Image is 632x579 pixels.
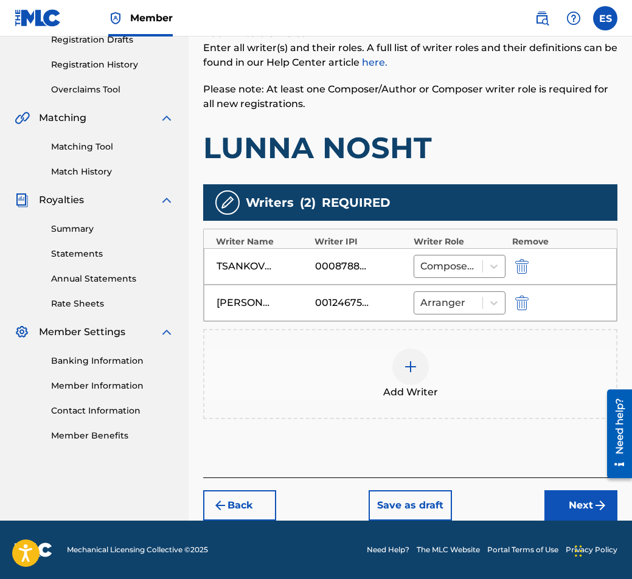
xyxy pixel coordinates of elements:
[213,498,227,513] img: 7ee5dd4eb1f8a8e3ef2f.svg
[39,193,84,207] span: Royalties
[51,248,174,260] a: Statements
[15,193,29,207] img: Royalties
[300,193,316,212] span: ( 2 )
[220,195,235,210] img: writers
[51,83,174,96] a: Overclaims Tool
[535,11,549,26] img: search
[51,297,174,310] a: Rate Sheets
[159,193,174,207] img: expand
[566,544,617,555] a: Privacy Policy
[417,544,480,555] a: The MLC Website
[203,130,617,166] h1: LUNNA NOSHT
[130,11,173,25] span: Member
[15,9,61,27] img: MLC Logo
[15,543,52,557] img: logo
[512,235,605,248] div: Remove
[593,498,608,513] img: f7272a7cc735f4ea7f67.svg
[414,235,506,248] div: Writer Role
[39,325,125,339] span: Member Settings
[561,6,586,30] div: Help
[67,544,208,555] span: Mechanical Licensing Collective © 2025
[216,235,308,248] div: Writer Name
[203,42,617,68] span: Enter all writer(s) and their roles. A full list of writer roles and their definitions can be fou...
[159,111,174,125] img: expand
[51,165,174,178] a: Match History
[51,58,174,71] a: Registration History
[515,296,529,310] img: 12a2ab48e56ec057fbd8.svg
[51,404,174,417] a: Contact Information
[598,384,632,482] iframe: Resource Center
[362,57,387,68] a: here.
[246,193,294,212] span: Writers
[51,140,174,153] a: Matching Tool
[544,490,617,521] button: Next
[515,259,529,274] img: 12a2ab48e56ec057fbd8.svg
[530,6,554,30] a: Public Search
[15,111,30,125] img: Matching
[322,193,391,212] span: REQUIRED
[51,355,174,367] a: Banking Information
[383,385,438,400] span: Add Writer
[487,544,558,555] a: Portal Terms of Use
[51,272,174,285] a: Annual Statements
[108,11,123,26] img: Top Rightsholder
[203,490,276,521] button: Back
[314,235,407,248] div: Writer IPI
[566,11,581,26] img: help
[575,533,582,569] div: Плъзни
[51,33,174,46] a: Registration Drafts
[51,380,174,392] a: Member Information
[403,359,418,374] img: add
[369,490,452,521] button: Save as draft
[203,83,608,109] span: Please note: At least one Composer/Author or Composer writer role is required for all new registr...
[51,223,174,235] a: Summary
[159,325,174,339] img: expand
[51,429,174,442] a: Member Benefits
[571,521,632,579] div: Джаджи за чат
[571,521,632,579] iframe: Chat Widget
[593,6,617,30] div: User Menu
[15,325,29,339] img: Member Settings
[39,111,86,125] span: Matching
[367,544,409,555] a: Need Help?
